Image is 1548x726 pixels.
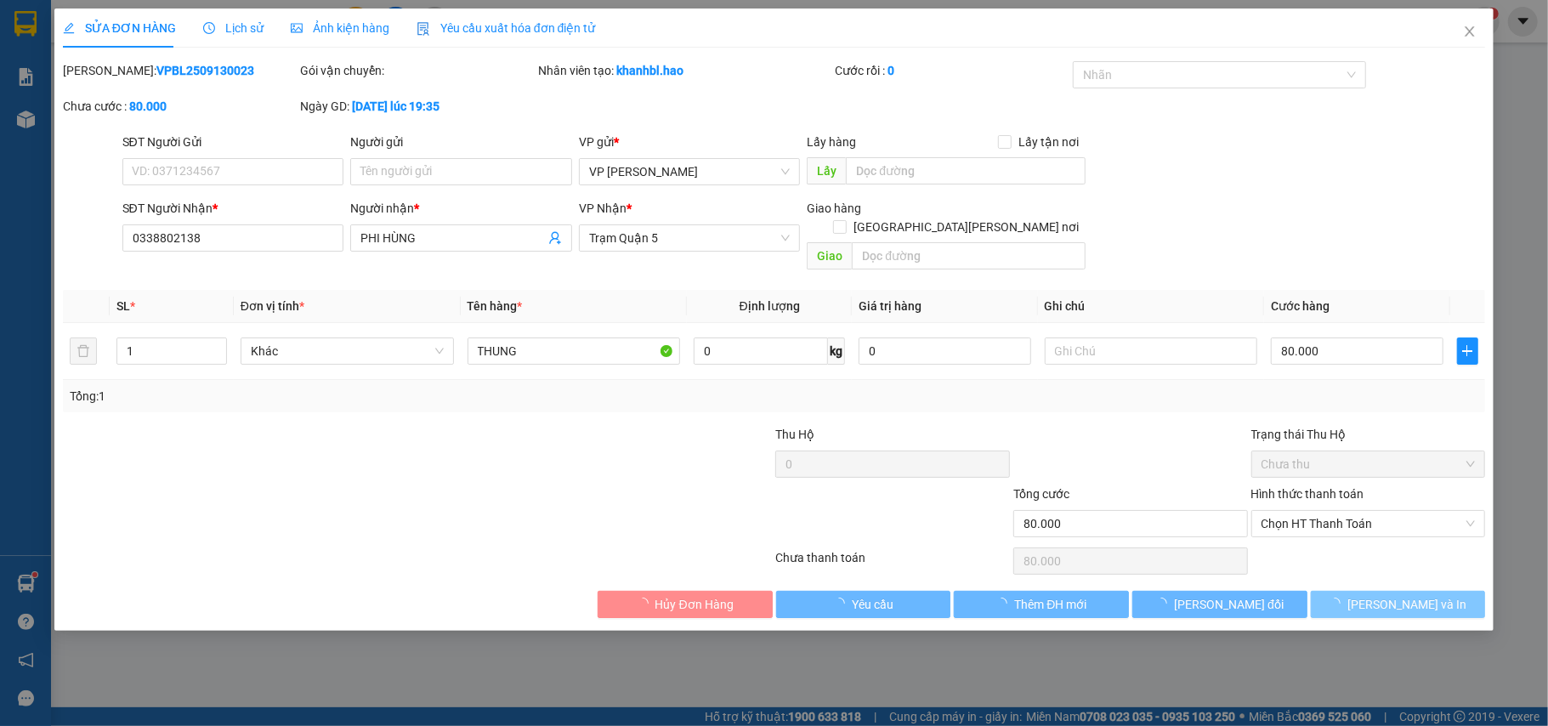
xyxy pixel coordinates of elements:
[1251,425,1486,444] div: Trạng thái Thu Hộ
[350,133,572,151] div: Người gửi
[846,157,1086,184] input: Dọc đường
[1155,598,1174,610] span: loading
[350,199,572,218] div: Người nhận
[776,591,951,618] button: Yêu cầu
[21,60,36,74] span: environment
[63,22,75,34] span: edit
[417,21,596,35] span: Yêu cầu xuất hóa đơn điện tử
[1262,451,1476,477] span: Chưa thu
[828,337,845,365] span: kg
[807,135,856,149] span: Lấy hàng
[129,99,167,113] b: 80.000
[579,133,801,151] div: VP gửi
[995,598,1014,610] span: loading
[251,338,444,364] span: Khác
[807,157,846,184] span: Lấy
[1457,337,1479,365] button: plus
[241,299,304,313] span: Đơn vị tính
[852,242,1086,269] input: Dọc đường
[1038,290,1265,323] th: Ghi chú
[122,133,344,151] div: SĐT Người Gửi
[833,598,852,610] span: loading
[70,387,598,406] div: Tổng: 1
[291,22,303,34] span: picture
[203,21,264,35] span: Lịch sử
[1174,595,1284,614] span: [PERSON_NAME] đổi
[417,22,430,36] img: icon
[1012,133,1086,151] span: Lấy tận nơi
[538,61,831,80] div: Nhân viên tạo:
[1045,337,1258,365] input: Ghi Chú
[589,225,791,251] span: Trạm Quận 5
[21,78,332,101] li: 0919 940 990
[637,598,655,610] span: loading
[116,299,130,313] span: SL
[291,21,389,35] span: Ảnh kiện hàng
[70,337,97,365] button: delete
[579,201,627,215] span: VP Nhận
[859,299,921,313] span: Giá trị hàng
[775,428,814,441] span: Thu Hộ
[1458,344,1478,358] span: plus
[63,61,298,80] div: [PERSON_NAME]:
[847,218,1086,236] span: [GEOGRAPHIC_DATA][PERSON_NAME] nơi
[63,97,298,116] div: Chưa cước :
[1347,595,1466,614] span: [PERSON_NAME] và In
[1446,9,1494,56] button: Close
[852,595,893,614] span: Yêu cầu
[598,591,773,618] button: Hủy Đơn Hàng
[1329,598,1347,610] span: loading
[21,56,332,79] li: Bến xe Bạc Liêu
[887,64,894,77] b: 0
[807,201,861,215] span: Giao hàng
[835,61,1069,80] div: Cước rồi :
[1262,511,1476,536] span: Chọn HT Thanh Toán
[300,61,535,80] div: Gói vận chuyển:
[774,548,1012,578] div: Chưa thanh toán
[63,21,176,35] span: SỬA ĐƠN HÀNG
[1463,25,1477,38] span: close
[1251,487,1364,501] label: Hình thức thanh toán
[21,27,297,55] b: GỬI : VP [PERSON_NAME]
[589,159,791,184] span: VP Bạc Liêu
[468,299,523,313] span: Tên hàng
[352,99,439,113] b: [DATE] lúc 19:35
[156,64,254,77] b: VPBL2509130023
[1014,595,1086,614] span: Thêm ĐH mới
[616,64,683,77] b: khanhbl.hao
[807,242,852,269] span: Giao
[122,199,344,218] div: SĐT Người Nhận
[1132,591,1307,618] button: [PERSON_NAME] đổi
[740,299,800,313] span: Định lượng
[1271,299,1330,313] span: Cước hàng
[954,591,1129,618] button: Thêm ĐH mới
[203,22,215,34] span: clock-circle
[300,97,535,116] div: Ngày GD:
[468,337,681,365] input: VD: Bàn, Ghế
[655,595,734,614] span: Hủy Đơn Hàng
[1013,487,1069,501] span: Tổng cước
[548,231,562,245] span: user-add
[1311,591,1486,618] button: [PERSON_NAME] và In
[21,82,36,97] span: phone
